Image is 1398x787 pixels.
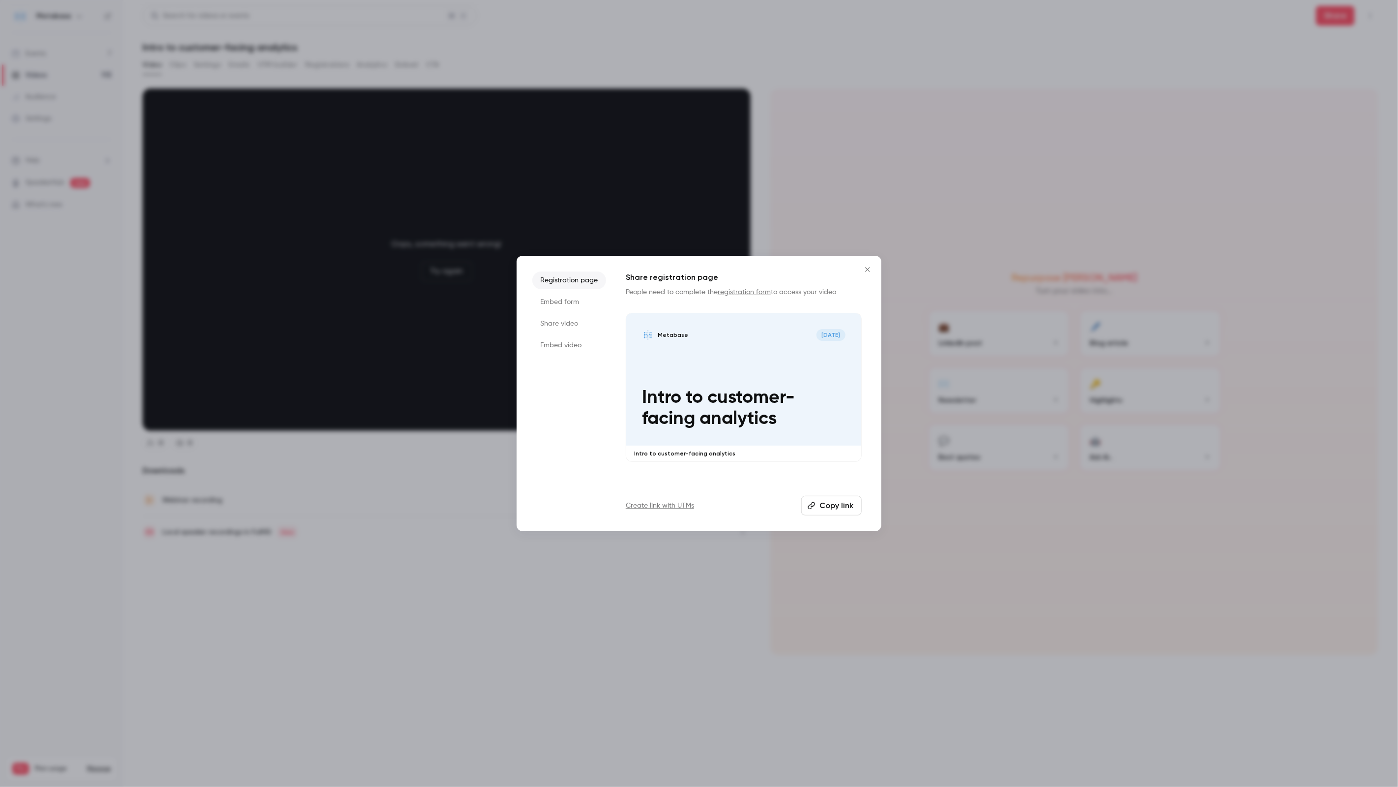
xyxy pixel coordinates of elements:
[816,329,845,341] span: [DATE]
[626,313,862,462] a: Intro to customer-facing analyticsMetabase[DATE]Intro to customer-facing analyticsIntro to custom...
[626,287,862,297] p: People need to complete the to access your video
[626,501,694,511] a: Create link with UTMs
[634,450,853,457] p: Intro to customer-facing analytics
[642,329,654,341] img: Intro to customer-facing analytics
[532,315,606,333] li: Share video
[626,272,862,283] h1: Share registration page
[642,387,845,430] p: Intro to customer-facing analytics
[718,289,771,296] a: registration form
[532,336,606,354] li: Embed video
[532,293,606,311] li: Embed form
[532,272,606,289] li: Registration page
[858,260,877,279] button: Close
[801,496,862,515] button: Copy link
[658,331,688,339] p: Metabase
